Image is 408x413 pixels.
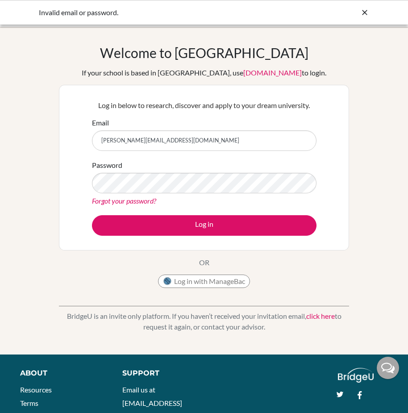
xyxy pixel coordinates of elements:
[20,6,38,14] span: Help
[92,100,316,111] p: Log in below to research, discover and apply to your dream university.
[92,117,109,128] label: Email
[92,160,122,171] label: Password
[306,312,335,320] a: click here
[92,215,316,236] button: Log in
[243,68,302,77] a: [DOMAIN_NAME]
[82,67,326,78] div: If your school is based in [GEOGRAPHIC_DATA], use to login.
[39,7,235,18] div: Invalid email or password.
[199,257,209,268] p: OR
[20,368,102,379] div: About
[158,275,250,288] button: Log in with ManageBac
[59,311,349,332] p: BridgeU is an invite only platform. If you haven’t received your invitation email, to request it ...
[20,399,38,407] a: Terms
[20,385,52,394] a: Resources
[92,196,156,205] a: Forgot your password?
[100,45,308,61] h1: Welcome to [GEOGRAPHIC_DATA]
[122,368,196,379] div: Support
[338,368,374,383] img: logo_white@2x-f4f0deed5e89b7ecb1c2cc34c3e3d731f90f0f143d5ea2071677605dd97b5244.png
